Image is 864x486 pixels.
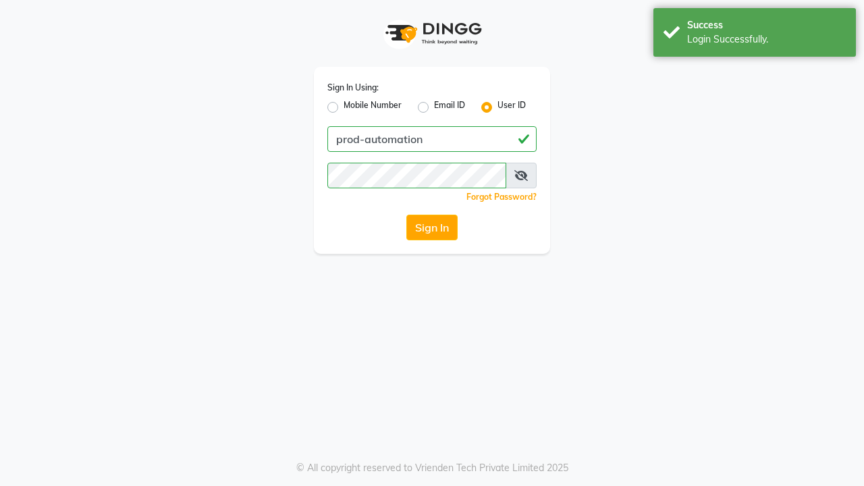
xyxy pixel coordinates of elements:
[344,99,402,115] label: Mobile Number
[434,99,465,115] label: Email ID
[406,215,458,240] button: Sign In
[687,18,846,32] div: Success
[327,163,506,188] input: Username
[687,32,846,47] div: Login Successfully.
[497,99,526,115] label: User ID
[378,13,486,53] img: logo1.svg
[327,82,379,94] label: Sign In Using:
[466,192,537,202] a: Forgot Password?
[327,126,537,152] input: Username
